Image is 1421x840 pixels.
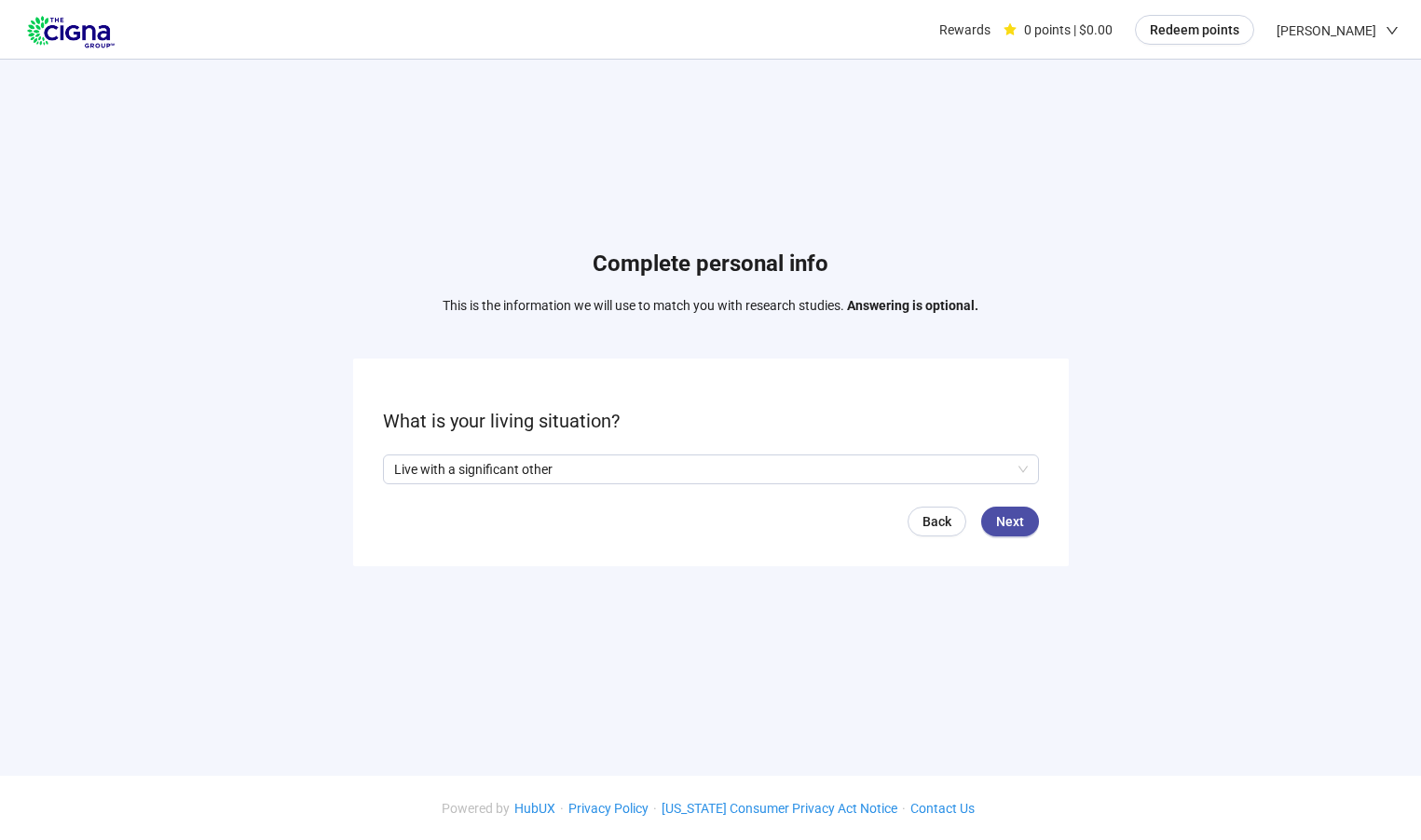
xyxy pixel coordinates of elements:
p: What is your living situation? [383,407,1039,436]
a: Contact Us [906,801,979,816]
span: Back [922,511,951,532]
button: Next [981,507,1039,536]
span: Powered by [442,801,510,816]
span: down [1386,24,1399,37]
p: Live with a significant other [394,455,1011,483]
div: · · · [442,798,979,819]
span: Redeem points [1150,20,1239,40]
a: HubUX [510,801,560,816]
h1: Complete personal info [443,247,978,282]
span: [PERSON_NAME] [1277,1,1376,61]
a: [US_STATE] Consumer Privacy Act Notice [657,801,902,816]
strong: Answering is optional. [847,298,978,313]
button: Redeem points [1135,15,1254,45]
a: Privacy Policy [564,801,653,816]
span: Next [996,511,1024,532]
span: star [1004,23,1017,36]
a: Back [908,507,966,536]
p: This is the information we will use to match you with research studies. [443,295,978,316]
